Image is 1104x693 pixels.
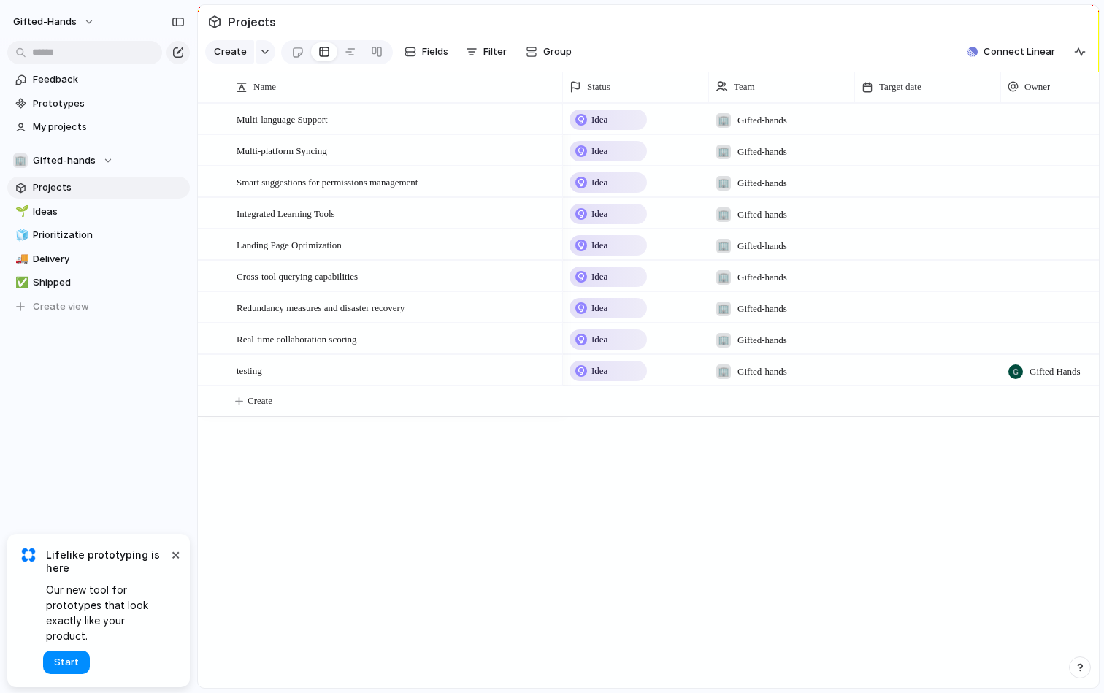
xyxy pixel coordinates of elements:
span: Smart suggestions for permissions management [237,173,418,190]
div: 🚚 [15,250,26,267]
div: ✅ [15,275,26,291]
span: Feedback [33,72,185,87]
button: Filter [460,40,513,64]
button: 🏢Gifted-hands [7,150,190,172]
span: Target date [879,80,921,94]
button: ✅ [13,275,28,290]
div: 🏢 [716,176,731,191]
span: Projects [33,180,185,195]
span: Cross-tool querying capabilities [237,267,358,284]
span: Real-time collaboration scoring [237,330,357,347]
div: 🏢 [716,302,731,316]
span: Filter [483,45,507,59]
div: 🏢 [716,270,731,285]
span: Idea [591,144,607,158]
button: 🌱 [13,204,28,219]
span: Gifted-hands [737,270,787,285]
span: Name [253,80,276,94]
span: Team [734,80,755,94]
span: Projects [225,9,279,35]
span: Multi-language Support [237,110,328,127]
span: My projects [33,120,185,134]
a: 🧊Prioritization [7,224,190,246]
span: Integrated Learning Tools [237,204,335,221]
span: Idea [591,238,607,253]
span: Idea [591,301,607,315]
button: Create [205,40,254,64]
a: ✅Shipped [7,272,190,294]
div: 🏢 [13,153,28,168]
span: Gifted-hands [737,113,787,128]
span: Idea [591,207,607,221]
span: Owner [1024,80,1050,94]
span: Lifelike prototyping is here [46,548,168,575]
span: Our new tool for prototypes that look exactly like your product. [46,582,168,643]
a: 🌱Ideas [7,201,190,223]
span: Idea [591,112,607,127]
a: Prototypes [7,93,190,115]
span: Gifted-hands [737,207,787,222]
div: 🧊 [15,227,26,244]
span: Fields [422,45,448,59]
button: Fields [399,40,454,64]
span: Idea [591,332,607,347]
div: 🌱 [15,203,26,220]
span: Create [214,45,247,59]
button: 🧊 [13,228,28,242]
div: 🏢 [716,207,731,222]
span: Idea [591,364,607,378]
span: Gifted-hands [737,302,787,316]
div: 🏢 [716,333,731,348]
span: Gifted-hands [737,176,787,191]
span: Ideas [33,204,185,219]
span: Connect Linear [984,45,1055,59]
span: Multi-platform Syncing [237,142,327,158]
span: Group [543,45,572,59]
span: Idea [591,269,607,284]
a: Projects [7,177,190,199]
a: My projects [7,116,190,138]
span: Gifted-hands [33,153,96,168]
button: gifted-hands [7,10,102,34]
span: gifted-hands [13,15,77,29]
span: Gifted-hands [737,239,787,253]
span: Gifted-hands [737,333,787,348]
button: Connect Linear [962,41,1061,63]
div: 🏢 [716,364,731,379]
span: Idea [591,175,607,190]
button: Dismiss [166,545,184,563]
span: Delivery [33,252,185,267]
span: Gifted-hands [737,364,787,379]
span: Start [54,655,79,670]
span: Prototypes [33,96,185,111]
div: 🏢 [716,113,731,128]
span: testing [237,361,262,378]
span: Status [587,80,610,94]
button: Create view [7,296,190,318]
span: Gifted Hands [1030,364,1081,379]
div: 🏢 [716,239,731,253]
span: Landing Page Optimization [237,236,342,253]
span: Create [248,394,272,408]
span: Prioritization [33,228,185,242]
span: Redundancy measures and disaster recovery [237,299,405,315]
span: Gifted-hands [737,145,787,159]
span: Create view [33,299,89,314]
button: 🚚 [13,252,28,267]
button: Group [518,40,579,64]
a: Feedback [7,69,190,91]
button: Start [43,651,90,674]
a: 🚚Delivery [7,248,190,270]
div: 🏢 [716,145,731,159]
span: Shipped [33,275,185,290]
